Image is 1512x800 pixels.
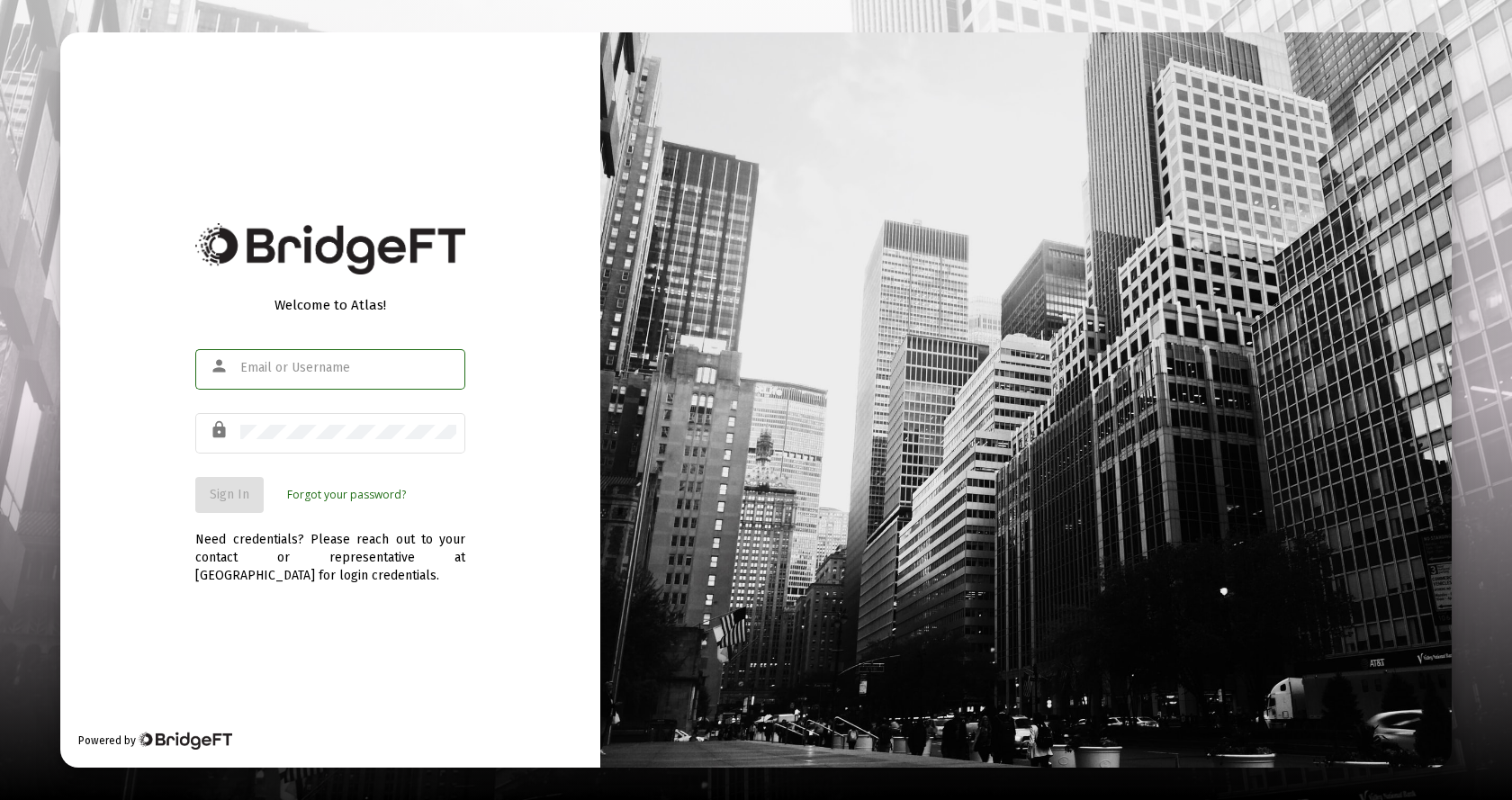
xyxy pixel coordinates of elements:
div: Powered by [78,732,232,750]
span: Sign In [210,487,249,502]
mat-icon: person [210,355,231,377]
input: Email or Username [240,361,456,375]
div: Need credentials? Please reach out to your contact or representative at [GEOGRAPHIC_DATA] for log... [195,513,465,585]
mat-icon: lock [210,419,231,441]
div: Welcome to Atlas! [195,296,465,314]
img: Bridge Financial Technology Logo [138,732,232,750]
img: Bridge Financial Technology Logo [195,223,465,274]
a: Forgot your password? [287,486,406,504]
button: Sign In [195,477,264,513]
